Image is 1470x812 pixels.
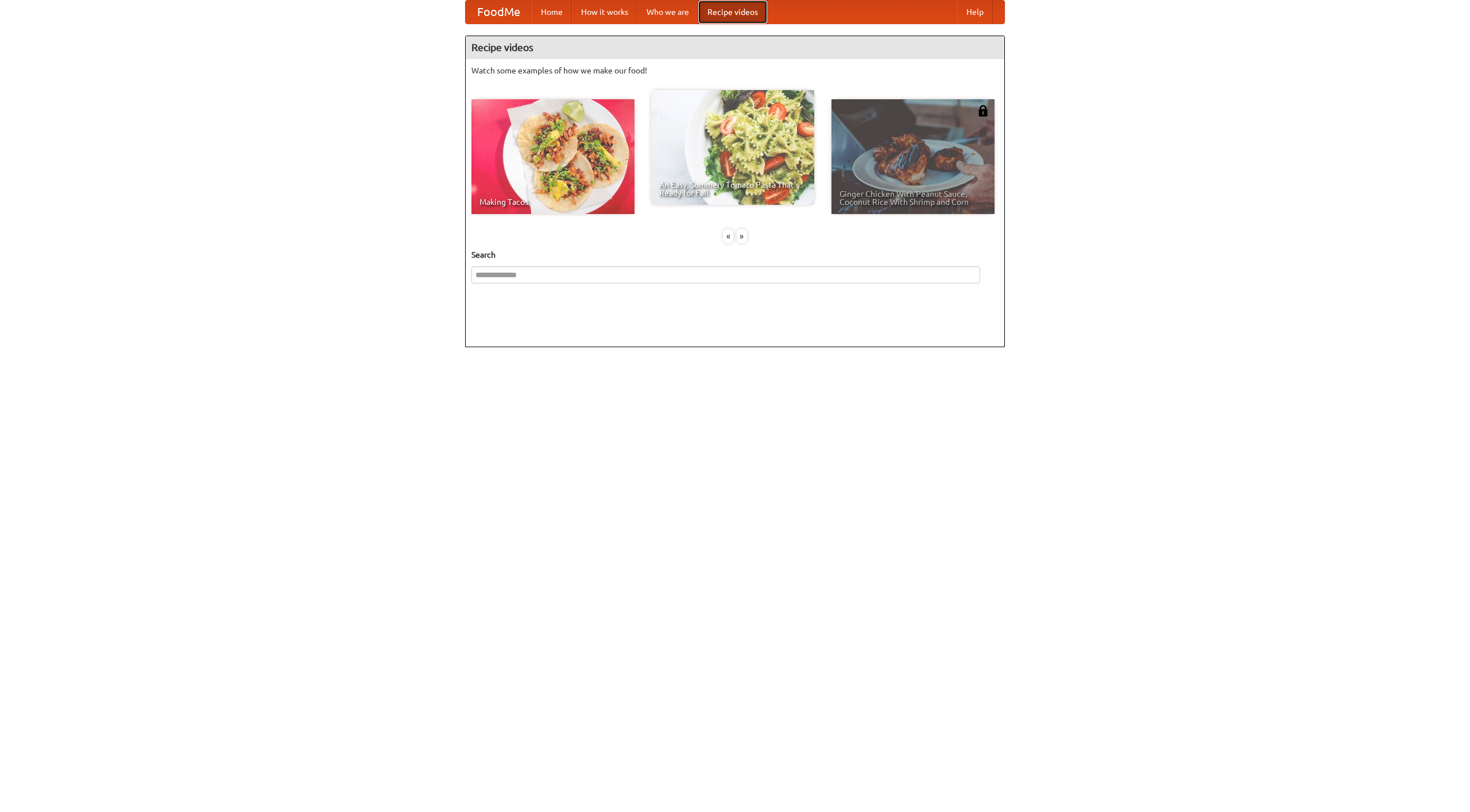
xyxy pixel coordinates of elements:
img: 483408.png [977,105,989,116]
a: Making Tacos [471,99,635,214]
div: » [737,229,747,243]
a: Help [957,1,993,24]
div: « [723,229,733,243]
a: Recipe videos [698,1,767,24]
h5: Search [471,249,999,261]
a: An Easy, Summery Tomato Pasta That's Ready for Fall [651,90,814,205]
p: Watch some examples of how we make our food! [471,65,999,76]
a: FoodMe [466,1,532,24]
a: Who we are [637,1,698,24]
a: How it works [572,1,637,24]
span: An Easy, Summery Tomato Pasta That's Ready for Fall [659,181,806,197]
a: Home [532,1,572,24]
h4: Recipe videos [466,36,1004,59]
span: Making Tacos [479,198,626,206]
